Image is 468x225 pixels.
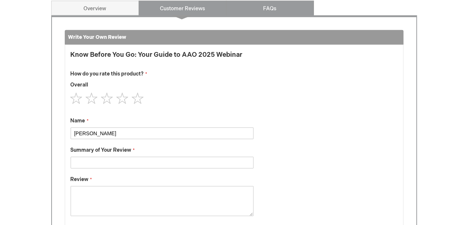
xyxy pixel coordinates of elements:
strong: Write Your Own Review [68,34,127,40]
span: How do you rate this product? [71,71,144,77]
span: Summary of Your Review [71,147,131,153]
span: Name [71,118,85,124]
span: Overall [71,82,89,88]
strong: Know Before You Go: Your Guide to AAO 2025 Webinar [71,51,254,59]
a: Overview [51,1,139,15]
span: Review [71,176,89,182]
a: FAQs [226,1,314,15]
a: Customer Reviews [139,1,226,15]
